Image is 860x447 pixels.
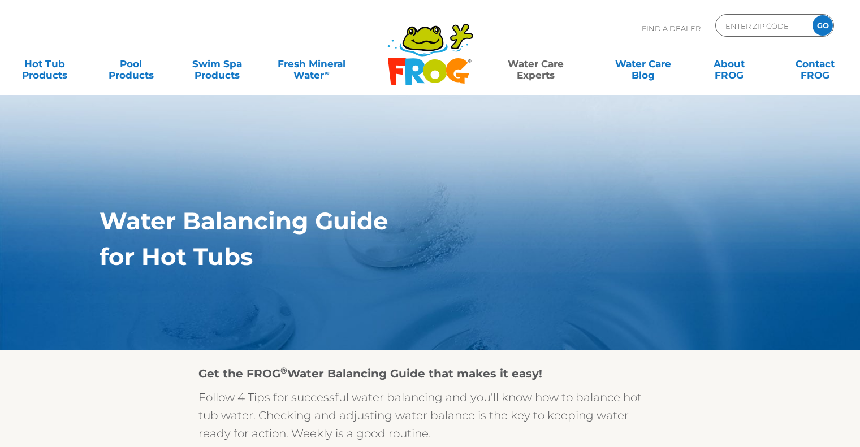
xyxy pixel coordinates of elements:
[324,68,329,77] sup: ∞
[610,53,676,75] a: Water CareBlog
[184,53,250,75] a: Swim SpaProducts
[481,53,590,75] a: Water CareExperts
[813,15,833,36] input: GO
[782,53,849,75] a: ContactFROG
[270,53,353,75] a: Fresh MineralWater∞
[198,388,662,442] p: Follow 4 Tips for successful water balancing and you’ll know how to balance hot tub water. Checki...
[11,53,78,75] a: Hot TubProducts
[280,365,287,376] sup: ®
[724,18,801,34] input: Zip Code Form
[642,14,701,42] p: Find A Dealer
[695,53,762,75] a: AboutFROG
[97,53,164,75] a: PoolProducts
[100,243,708,270] h1: for Hot Tubs
[198,367,542,380] strong: Get the FROG Water Balancing Guide that makes it easy!
[100,207,708,235] h1: Water Balancing Guide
